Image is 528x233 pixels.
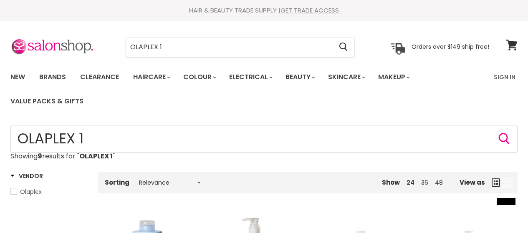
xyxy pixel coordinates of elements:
a: New [4,68,31,86]
a: 36 [421,178,428,187]
label: Sorting [105,179,129,186]
strong: OLAPLEX 1 [79,151,113,161]
form: Product [10,125,518,153]
a: 24 [407,178,414,187]
a: Value Packs & Gifts [4,93,90,110]
a: 48 [435,178,443,187]
span: Olaplex [20,188,42,196]
h3: Vendor [10,172,43,180]
button: Search [498,132,511,145]
ul: Main menu [4,65,489,113]
a: Beauty [279,68,320,86]
a: GET TRADE ACCESS [280,6,339,15]
p: Showing results for " " [10,153,518,160]
a: Skincare [322,68,370,86]
input: Search [10,125,518,153]
strong: 9 [38,151,42,161]
input: Search [126,38,332,57]
span: View as [460,179,485,186]
a: Haircare [127,68,175,86]
a: Olaplex [10,187,88,196]
a: Clearance [74,68,125,86]
a: Electrical [223,68,278,86]
a: Brands [33,68,72,86]
span: Show [382,178,400,187]
a: Makeup [372,68,415,86]
button: Search [332,38,354,57]
form: Product [126,37,355,57]
p: Orders over $149 ship free! [412,43,489,50]
a: Colour [177,68,221,86]
a: Sign In [489,68,520,86]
